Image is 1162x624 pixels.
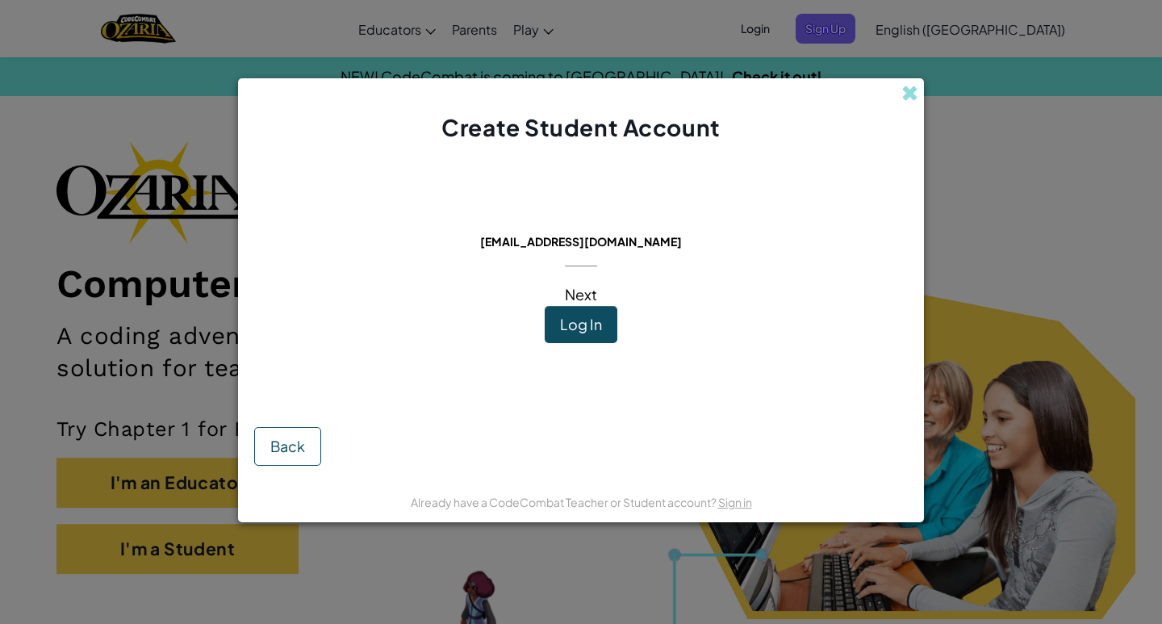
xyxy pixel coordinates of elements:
[545,306,617,343] button: Log In
[270,437,305,455] span: Back
[254,427,321,466] button: Back
[565,285,597,304] span: Next
[560,315,602,333] span: Log In
[718,495,752,509] a: Sign in
[480,234,682,249] span: [EMAIL_ADDRESS][DOMAIN_NAME]
[441,113,720,141] span: Create Student Account
[411,495,718,509] span: Already have a CodeCombat Teacher or Student account?
[467,211,696,230] span: This email is already in use:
